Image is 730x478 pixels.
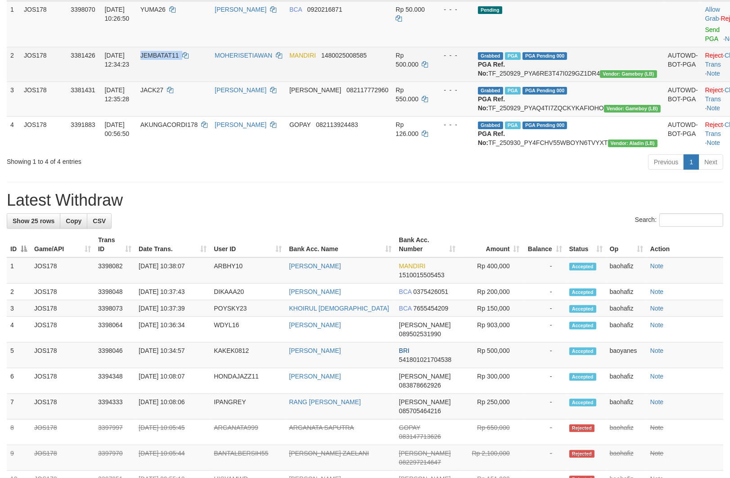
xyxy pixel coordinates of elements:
[289,121,311,128] span: GOPAY
[478,52,503,60] span: Grabbed
[413,288,448,295] span: Copy 0375426051 to clipboard
[399,382,441,389] span: Copy 083878662926 to clipboard
[437,5,471,14] div: - - -
[523,257,566,284] td: -
[289,321,341,329] a: [PERSON_NAME]
[210,300,285,317] td: POYSKY23
[399,330,441,338] span: Copy 089502531990 to clipboard
[20,1,67,47] td: JOS178
[650,373,664,380] a: Note
[600,70,657,78] span: Vendor URL: https://dashboard.q2checkout.com/secure
[460,317,523,343] td: Rp 903,000
[140,86,163,94] span: JACK27
[215,6,266,13] a: [PERSON_NAME]
[650,262,664,270] a: Note
[606,300,647,317] td: baohafiz
[105,121,130,137] span: [DATE] 00:56:50
[523,394,566,419] td: -
[505,52,521,60] span: Marked by baohafiz
[437,51,471,60] div: - - -
[566,232,606,257] th: Status: activate to sort column ascending
[210,343,285,368] td: KAKEK0812
[321,52,367,59] span: Copy 1480025008585 to clipboard
[523,232,566,257] th: Balance: activate to sort column ascending
[210,394,285,419] td: IPANGREY
[523,300,566,317] td: -
[399,407,441,415] span: Copy 085705464216 to clipboard
[523,343,566,368] td: -
[664,116,702,151] td: AUTOWD-BOT-PGA
[606,257,647,284] td: baohafiz
[289,86,341,94] span: [PERSON_NAME]
[71,6,95,13] span: 3398070
[650,321,664,329] a: Note
[289,424,354,431] a: ARGANATA SAPUTRA
[569,373,596,381] span: Accepted
[7,47,20,81] td: 2
[399,262,425,270] span: MANDIRI
[523,368,566,394] td: -
[650,347,664,354] a: Note
[7,153,297,166] div: Showing 1 to 4 of 4 entries
[650,398,664,406] a: Note
[210,368,285,394] td: HONDAJAZZ11
[523,419,566,445] td: -
[20,116,67,151] td: JOS178
[399,450,451,457] span: [PERSON_NAME]
[399,305,411,312] span: BCA
[289,288,341,295] a: [PERSON_NAME]
[289,373,341,380] a: [PERSON_NAME]
[684,154,699,170] a: 1
[437,86,471,95] div: - - -
[215,121,266,128] a: [PERSON_NAME]
[289,347,341,354] a: [PERSON_NAME]
[437,120,471,129] div: - - -
[396,86,419,103] span: Rp 550.000
[523,317,566,343] td: -
[523,122,568,129] span: PGA Pending
[523,87,568,95] span: PGA Pending
[215,86,266,94] a: [PERSON_NAME]
[478,130,505,146] b: PGA Ref. No:
[210,445,285,471] td: BANTALBERSIH55
[20,81,67,116] td: JOS178
[105,6,130,22] span: [DATE] 10:26:50
[460,300,523,317] td: Rp 150,000
[659,213,723,227] input: Search:
[606,343,647,368] td: baoyanes
[71,121,95,128] span: 3391883
[606,317,647,343] td: baohafiz
[285,232,395,257] th: Bank Acc. Name: activate to sort column ascending
[395,232,459,257] th: Bank Acc. Number: activate to sort column ascending
[460,394,523,419] td: Rp 250,000
[705,26,720,42] a: Send PGA
[569,347,596,355] span: Accepted
[569,263,596,271] span: Accepted
[705,52,723,59] a: Reject
[606,419,647,445] td: baohafiz
[210,257,285,284] td: ARBHY10
[478,122,503,129] span: Grabbed
[478,95,505,112] b: PGA Ref. No:
[460,284,523,300] td: Rp 200,000
[289,6,302,13] span: BCA
[606,232,647,257] th: Op: activate to sort column ascending
[478,6,502,14] span: Pending
[478,87,503,95] span: Grabbed
[698,154,723,170] a: Next
[413,305,448,312] span: Copy 7655454209 to clipboard
[7,81,20,116] td: 3
[460,368,523,394] td: Rp 300,000
[505,87,521,95] span: Marked by baohafiz
[569,289,596,296] span: Accepted
[604,105,661,113] span: Vendor URL: https://dashboard.q2checkout.com/secure
[399,459,441,466] span: Copy 082297214647 to clipboard
[650,450,664,457] a: Note
[399,356,451,363] span: Copy 541801021704538 to clipboard
[606,394,647,419] td: baohafiz
[705,121,723,128] a: Reject
[707,104,721,112] a: Note
[523,284,566,300] td: -
[105,52,130,68] span: [DATE] 12:34:23
[347,86,388,94] span: Copy 082117772960 to clipboard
